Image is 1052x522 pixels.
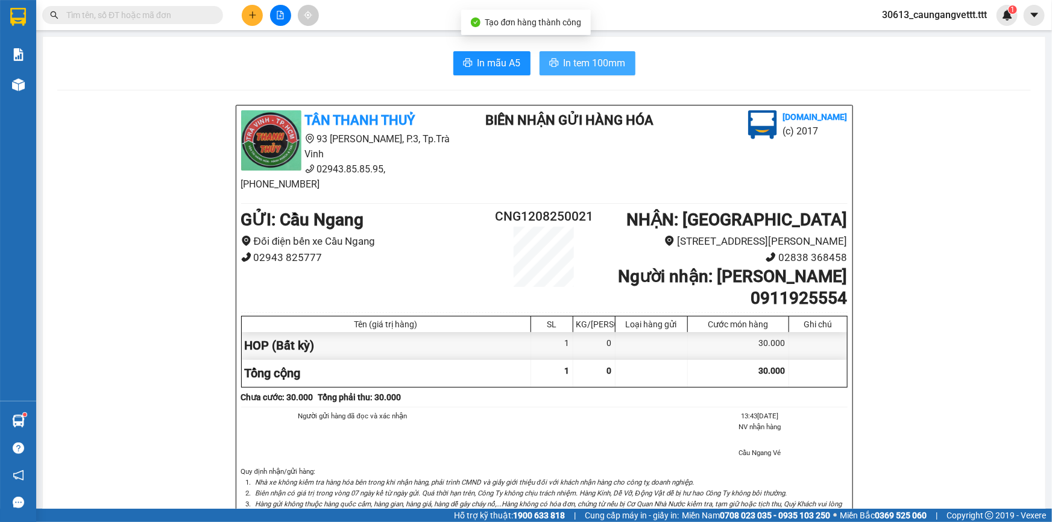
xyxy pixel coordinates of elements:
[1010,5,1015,14] span: 1
[10,8,26,26] img: logo-vxr
[13,470,24,481] span: notification
[720,511,830,520] strong: 0708 023 035 - 0935 103 250
[78,10,107,23] span: Nhận:
[241,250,494,266] li: 02943 825777
[936,509,937,522] span: |
[576,319,612,329] div: KG/[PERSON_NAME]
[1009,5,1017,14] sup: 1
[759,366,786,376] span: 30.000
[245,366,301,380] span: Tổng cộng
[471,17,480,27] span: check-circle
[485,17,582,27] span: Tạo đơn hàng thành công
[833,513,837,518] span: ⚪️
[673,447,848,458] li: Cầu Ngang Vé
[513,511,565,520] strong: 1900 633 818
[256,500,842,519] i: Hàng gửi không thuộc hàng quốc cấm, hàng gian, hàng giả, hàng dễ gây cháy nổ,...Hàng không có hóa...
[549,58,559,69] span: printer
[241,131,465,162] li: 93 [PERSON_NAME], P.3, Tp.Trà Vinh
[673,410,848,421] li: 13:43[DATE]
[594,250,847,266] li: 02838 368458
[573,332,616,359] div: 0
[985,511,994,520] span: copyright
[485,113,654,128] b: BIÊN NHẬN GỬI HÀNG HÓA
[792,319,844,329] div: Ghi chú
[256,478,694,486] i: Nhà xe không kiểm tra hàng hóa bên trong khi nhận hàng, phải trình CMND và giấy giới thiệu đối vớ...
[241,252,251,262] span: phone
[748,110,777,139] img: logo.jpg
[12,78,25,91] img: warehouse-icon
[245,319,528,329] div: Tên (giá trị hàng)
[494,207,595,227] h2: CNG1208250021
[318,392,402,402] b: Tổng phải thu: 30.000
[618,266,847,308] b: Người nhận : [PERSON_NAME] 0911925554
[256,489,787,497] i: Biên nhận có giá trị trong vòng 07 ngày kể từ ngày gửi. Quá thời hạn trên, Công Ty không chịu trá...
[248,11,257,19] span: plus
[1002,10,1013,20] img: icon-new-feature
[453,51,531,75] button: printerIn mẫu A5
[50,11,58,19] span: search
[78,52,201,69] div: 0908417941
[305,164,315,174] span: phone
[1024,5,1045,26] button: caret-down
[688,332,789,359] div: 30.000
[594,233,847,250] li: [STREET_ADDRESS][PERSON_NAME]
[241,236,251,246] span: environment
[66,8,209,22] input: Tìm tên, số ĐT hoặc mã đơn
[766,252,776,262] span: phone
[78,75,96,88] span: DĐ:
[241,233,494,250] li: Đối điện bến xe Cầu Ngang
[564,55,626,71] span: In tem 100mm
[241,162,465,192] li: 02943.85.85.95, [PHONE_NUMBER]
[783,124,848,139] li: (c) 2017
[585,509,679,522] span: Cung cấp máy in - giấy in:
[23,413,27,417] sup: 1
[13,442,24,454] span: question-circle
[626,210,847,230] b: NHẬN : [GEOGRAPHIC_DATA]
[298,5,319,26] button: aim
[305,134,315,143] span: environment
[619,319,684,329] div: Loại hàng gửi
[875,511,927,520] strong: 0369 525 060
[13,497,24,508] span: message
[304,11,312,19] span: aim
[682,509,830,522] span: Miền Nam
[691,319,786,329] div: Cước món hàng
[840,509,927,522] span: Miền Bắc
[540,51,635,75] button: printerIn tem 100mm
[574,509,576,522] span: |
[607,366,612,376] span: 0
[872,7,997,22] span: 30613_caungangvettt.ttt
[454,509,565,522] span: Hỗ trợ kỹ thuật:
[241,392,313,402] b: Chưa cước : 30.000
[664,236,675,246] span: environment
[265,410,440,421] li: Người gửi hàng đã đọc và xác nhận
[10,10,70,39] div: Cầu Ngang
[78,37,201,52] div: Lien
[531,332,573,359] div: 1
[534,319,570,329] div: SL
[78,10,201,37] div: [GEOGRAPHIC_DATA]
[10,11,29,24] span: Gửi:
[242,5,263,26] button: plus
[241,210,364,230] b: GỬI : Cầu Ngang
[12,48,25,61] img: solution-icon
[1029,10,1040,20] span: caret-down
[463,58,473,69] span: printer
[783,112,848,122] b: [DOMAIN_NAME]
[673,421,848,432] li: NV nhận hàng
[242,332,531,359] div: HOP (Bất kỳ)
[276,11,285,19] span: file-add
[305,113,415,128] b: TÂN THANH THUỶ
[477,55,521,71] span: In mẫu A5
[96,69,106,90] span: ..
[565,366,570,376] span: 1
[270,5,291,26] button: file-add
[12,415,25,427] img: warehouse-icon
[241,110,301,171] img: logo.jpg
